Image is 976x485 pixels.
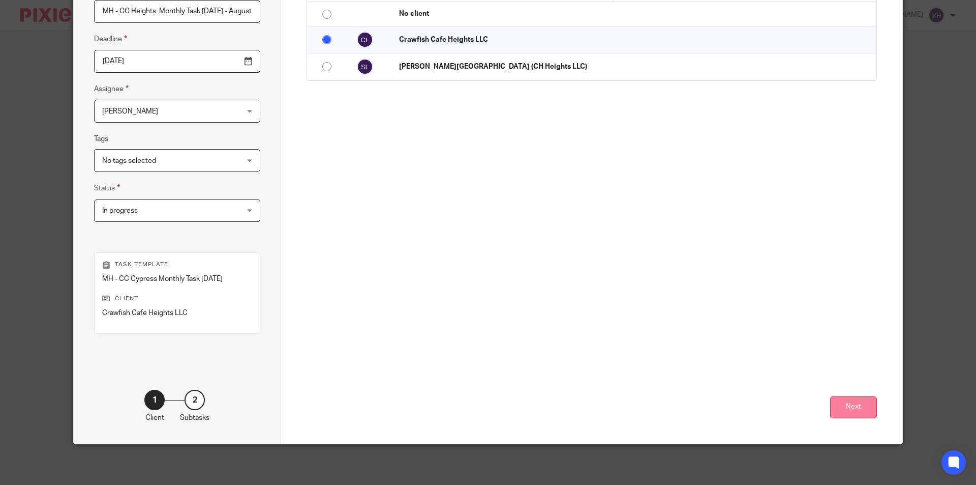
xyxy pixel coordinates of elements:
[180,413,209,423] p: Subtasks
[399,62,871,72] p: [PERSON_NAME][GEOGRAPHIC_DATA] (CH Heights LLC)
[94,50,260,73] input: Use the arrow keys to pick a date
[102,207,138,214] span: In progress
[102,295,252,303] p: Client
[185,390,205,410] div: 2
[830,396,877,418] button: Next
[357,59,373,75] img: svg%3E
[102,308,252,318] p: Crawfish Cafe Heights LLC
[94,134,108,144] label: Tags
[357,32,373,48] img: svg%3E
[102,108,158,115] span: [PERSON_NAME]
[102,261,252,269] p: Task template
[94,83,129,95] label: Assignee
[399,9,871,19] p: No client
[94,33,127,45] label: Deadline
[399,35,871,45] p: Crawfish Cafe Heights LLC
[94,182,120,194] label: Status
[102,157,156,164] span: No tags selected
[145,413,164,423] p: Client
[144,390,165,410] div: 1
[102,274,252,284] p: MH - CC Cypress Monthly Task [DATE]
